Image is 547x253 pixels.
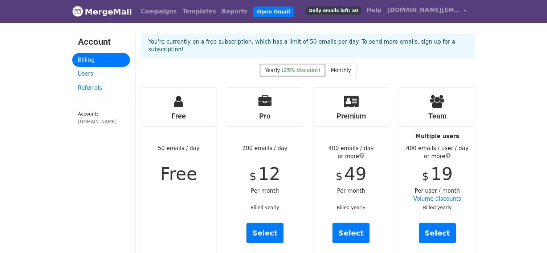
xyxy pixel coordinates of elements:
[416,133,459,140] strong: Multiple users
[138,4,180,19] a: Campaigns
[306,7,360,15] span: Daily emails left: 50
[314,112,389,120] h4: Premium
[78,118,124,125] div: [DOMAIN_NAME]
[303,3,363,17] a: Daily emails left: 50
[400,144,475,161] div: 400 emails / user / day or more
[246,223,283,243] a: Select
[72,53,130,67] a: Billing
[227,112,303,120] h4: Pro
[430,164,453,184] span: 19
[250,205,279,210] small: Billed yearly
[314,144,389,161] div: 400 emails / day or more
[344,164,367,184] span: 49
[423,205,452,210] small: Billed yearly
[387,6,460,15] span: [DOMAIN_NAME][EMAIL_ADDRESS][DOMAIN_NAME]
[336,170,343,182] span: $
[148,38,468,53] p: You're currently on a free subscription, which has a limit of 50 emails per day. To send more ema...
[249,170,256,182] span: $
[258,164,280,184] span: 12
[282,67,320,73] span: (25% discount)
[72,67,130,81] a: Users
[400,112,475,120] h4: Team
[253,7,294,17] a: Open Gmail
[337,205,366,210] small: Billed yearly
[331,67,351,73] span: Monthly
[72,4,132,19] a: MergeMail
[413,196,461,202] a: Volume discounts
[219,4,250,19] a: Reports
[364,3,384,17] a: Help
[141,112,217,120] h4: Free
[78,111,124,125] small: Account:
[160,164,197,184] span: Free
[422,170,429,182] span: $
[384,3,469,20] a: [DOMAIN_NAME][EMAIL_ADDRESS][DOMAIN_NAME]
[265,67,280,73] span: Yearly
[419,223,456,243] a: Select
[72,6,83,17] img: MergeMail logo
[72,81,130,95] a: Referrals
[180,4,219,19] a: Templates
[78,37,124,47] h3: Account
[332,223,370,243] a: Select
